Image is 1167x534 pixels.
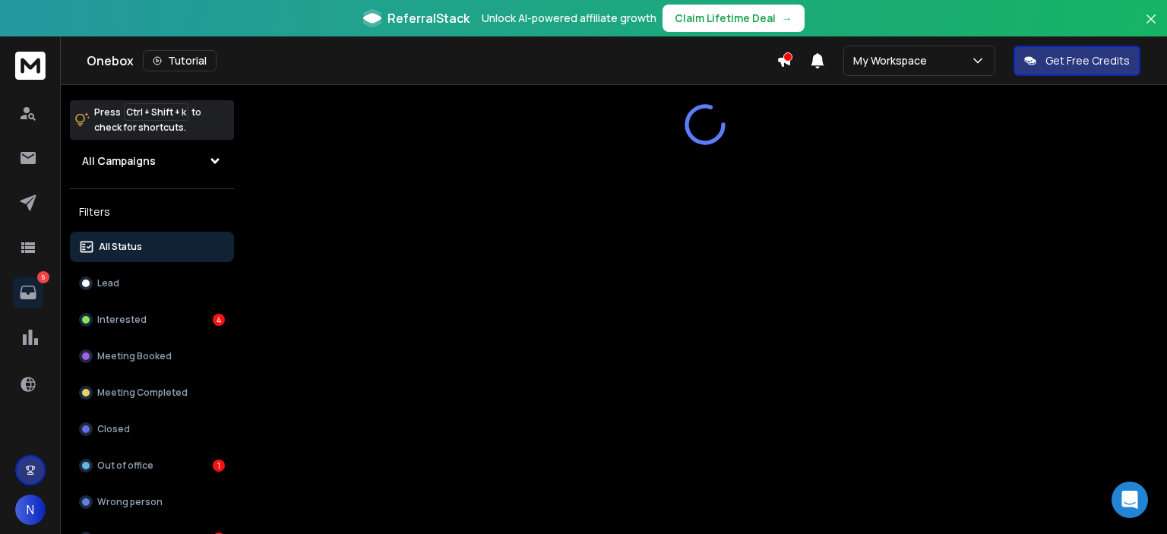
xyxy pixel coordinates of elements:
[97,277,119,289] p: Lead
[97,314,147,326] p: Interested
[97,387,188,399] p: Meeting Completed
[37,271,49,283] p: 6
[97,350,172,362] p: Meeting Booked
[15,495,46,525] button: N
[70,414,234,444] button: Closed
[70,341,234,371] button: Meeting Booked
[387,9,470,27] span: ReferralStack
[853,53,933,68] p: My Workspace
[143,50,217,71] button: Tutorial
[70,146,234,176] button: All Campaigns
[663,5,805,32] button: Claim Lifetime Deal→
[70,201,234,223] h3: Filters
[70,232,234,262] button: All Status
[70,487,234,517] button: Wrong person
[70,268,234,299] button: Lead
[87,50,776,71] div: Onebox
[1112,482,1148,518] div: Open Intercom Messenger
[782,11,792,26] span: →
[70,378,234,408] button: Meeting Completed
[124,103,188,121] span: Ctrl + Shift + k
[99,241,142,253] p: All Status
[1045,53,1130,68] p: Get Free Credits
[482,11,656,26] p: Unlock AI-powered affiliate growth
[213,314,225,326] div: 4
[97,496,163,508] p: Wrong person
[1141,9,1161,46] button: Close banner
[1014,46,1140,76] button: Get Free Credits
[94,105,201,135] p: Press to check for shortcuts.
[13,277,43,308] a: 6
[213,460,225,472] div: 1
[97,460,153,472] p: Out of office
[97,423,130,435] p: Closed
[70,450,234,481] button: Out of office1
[70,305,234,335] button: Interested4
[82,153,156,169] h1: All Campaigns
